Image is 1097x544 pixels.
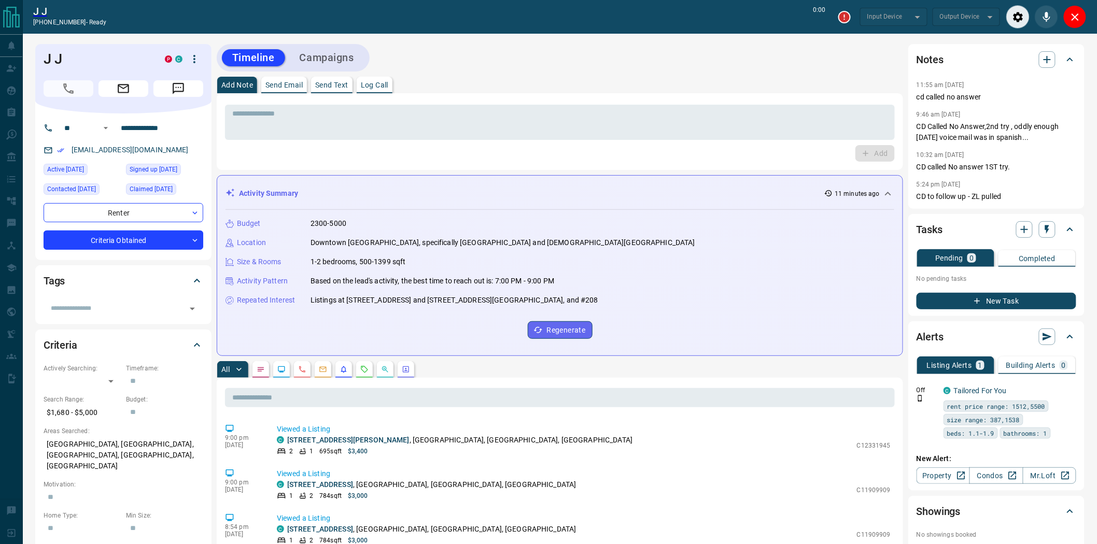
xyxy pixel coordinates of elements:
[311,237,695,248] p: Downtown [GEOGRAPHIC_DATA], specifically [GEOGRAPHIC_DATA] and [DEMOGRAPHIC_DATA][GEOGRAPHIC_DATA]
[1062,362,1066,369] p: 0
[126,395,203,404] p: Budget:
[917,271,1076,287] p: No pending tasks
[277,424,891,435] p: Viewed a Listing
[289,491,293,500] p: 1
[44,404,121,421] p: $1,680 - $5,000
[100,122,112,134] button: Open
[917,221,943,238] h2: Tasks
[237,218,261,229] p: Budget
[917,385,937,395] p: Off
[130,184,173,194] span: Claimed [DATE]
[1006,5,1030,28] div: Audio Settings
[57,147,64,154] svg: Email Verified
[225,441,261,449] p: [DATE]
[126,183,203,198] div: Sun Jan 12 2025
[277,436,284,443] div: condos.ca
[857,441,891,450] p: C12331945
[44,480,203,489] p: Motivation:
[126,511,203,520] p: Min Size:
[153,80,203,97] span: Message
[917,81,964,89] p: 11:55 am [DATE]
[44,273,65,289] h2: Tags
[917,181,961,188] p: 5:24 pm [DATE]
[947,428,994,438] span: beds: 1.1-1.9
[360,365,369,374] svg: Requests
[917,503,961,520] h2: Showings
[175,55,182,63] div: condos.ca
[315,81,348,89] p: Send Text
[1035,5,1058,28] div: Mute
[361,81,388,89] p: Log Call
[44,333,203,357] div: Criteria
[277,525,284,533] div: condos.ca
[1023,467,1076,484] a: Mr.Loft
[311,295,598,306] p: Listings at [STREET_ADDRESS] and [STREET_ADDRESS][GEOGRAPHIC_DATA], and #208
[44,436,203,475] p: [GEOGRAPHIC_DATA], [GEOGRAPHIC_DATA], [GEOGRAPHIC_DATA], [GEOGRAPHIC_DATA], [GEOGRAPHIC_DATA]
[927,362,972,369] p: Listing Alerts
[319,491,342,500] p: 784 sqft
[917,92,1076,103] p: cd called no answer
[310,447,313,456] p: 1
[978,362,982,369] p: 1
[237,256,282,267] p: Size & Rooms
[225,523,261,531] p: 8:54 pm
[348,491,368,500] p: $3,000
[287,479,576,490] p: , [GEOGRAPHIC_DATA], [GEOGRAPHIC_DATA], [GEOGRAPHIC_DATA]
[1006,362,1056,369] p: Building Alerts
[44,203,203,222] div: Renter
[917,453,1076,464] p: New Alert:
[835,189,880,198] p: 11 minutes ago
[287,524,576,535] p: , [GEOGRAPHIC_DATA], [GEOGRAPHIC_DATA], [GEOGRAPHIC_DATA]
[969,467,1023,484] a: Condos
[528,321,593,339] button: Regenerate
[917,328,944,345] h2: Alerts
[185,302,200,316] button: Open
[221,81,253,89] p: Add Note
[969,254,974,262] p: 0
[226,184,894,203] div: Activity Summary11 minutes ago
[239,188,298,199] p: Activity Summary
[1019,255,1056,262] p: Completed
[44,164,121,178] div: Thu Aug 07 2025
[33,18,106,27] p: [PHONE_NUMBER] -
[917,395,924,402] svg: Push Notification Only
[857,485,891,495] p: C11909909
[44,231,203,250] div: Criteria Obtained
[813,5,826,28] p: 0:00
[319,365,327,374] svg: Emails
[947,414,1020,425] span: size range: 387,1538
[44,268,203,293] div: Tags
[310,491,313,500] p: 2
[33,5,106,18] a: J J
[225,434,261,441] p: 9:00 pm
[917,111,961,118] p: 9:46 am [DATE]
[1004,428,1047,438] span: bathrooms: 1
[44,51,149,67] h1: J J
[44,80,93,97] span: Call
[99,80,148,97] span: Email
[126,364,203,373] p: Timeframe:
[44,395,121,404] p: Search Range:
[277,365,286,374] svg: Lead Browsing Activity
[165,55,172,63] div: property.ca
[265,81,303,89] p: Send Email
[917,121,1076,143] p: CD Called No Answer,2nd try , oddly enough [DATE] voice mail was in spanish...
[289,447,293,456] p: 2
[225,479,261,486] p: 9:00 pm
[89,19,107,26] span: ready
[257,365,265,374] svg: Notes
[47,184,96,194] span: Contacted [DATE]
[917,47,1076,72] div: Notes
[348,447,368,456] p: $3,400
[44,364,121,373] p: Actively Searching:
[917,293,1076,309] button: New Task
[917,191,1076,202] p: CD to follow up - ZL pulled
[917,151,964,159] p: 10:32 am [DATE]
[917,499,1076,524] div: Showings
[1063,5,1087,28] div: Close
[319,447,342,456] p: 695 sqft
[130,164,177,175] span: Signed up [DATE]
[225,531,261,538] p: [DATE]
[381,365,389,374] svg: Opportunities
